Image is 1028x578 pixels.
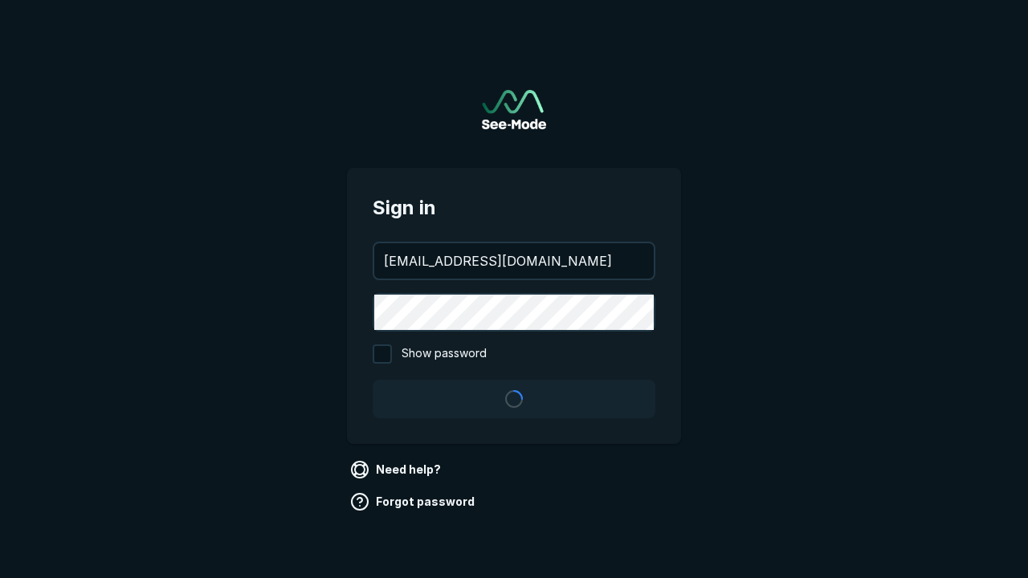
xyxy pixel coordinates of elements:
a: Need help? [347,457,447,482]
span: Sign in [373,193,655,222]
input: your@email.com [374,243,654,279]
img: See-Mode Logo [482,90,546,129]
a: Forgot password [347,489,481,515]
span: Show password [402,344,487,364]
a: Go to sign in [482,90,546,129]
